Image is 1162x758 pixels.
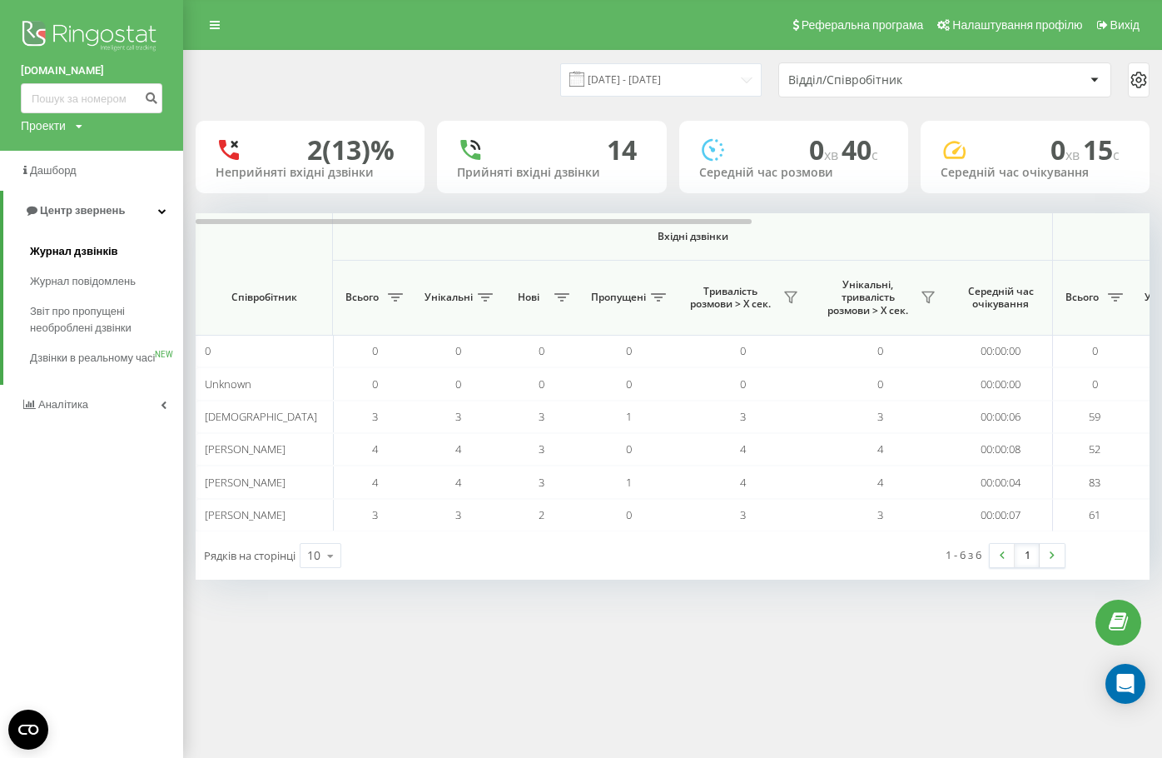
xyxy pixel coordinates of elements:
div: Середній час розмови [699,166,888,180]
span: 3 [539,409,544,424]
span: 0 [455,343,461,358]
span: 4 [455,441,461,456]
span: 15 [1083,132,1120,167]
span: 0 [372,343,378,358]
span: Вхідні дзвінки [376,230,1009,243]
span: 3 [877,409,883,424]
td: 00:00:07 [949,499,1053,531]
span: 0 [1050,132,1083,167]
span: 4 [372,475,378,490]
span: 4 [877,441,883,456]
span: 59 [1089,409,1100,424]
span: Середній час очікування [961,285,1040,311]
a: Центр звернень [3,191,183,231]
span: 3 [455,409,461,424]
span: 3 [877,507,883,522]
a: Дзвінки в реальному часіNEW [30,343,183,373]
div: Прийняті вхідні дзвінки [457,166,646,180]
span: Дашборд [30,164,77,177]
span: 0 [1092,377,1098,391]
span: 0 [809,132,842,167]
span: 0 [740,377,746,391]
span: 52 [1089,441,1100,456]
div: Середній час очікування [941,166,1130,180]
span: 0 [205,343,211,358]
span: 0 [626,377,632,391]
span: Аналiтика [38,398,88,411]
td: 00:00:00 [949,367,1053,400]
span: 0 [626,507,632,522]
span: Унікальні, тривалість розмови > Х сек. [820,278,916,317]
span: 3 [455,507,461,522]
span: 1 [626,475,632,490]
a: 1 [1015,544,1040,567]
span: Unknown [205,377,251,391]
span: 0 [455,377,461,391]
div: Проекти [21,117,66,134]
span: 3 [539,475,544,490]
span: 3 [740,409,746,424]
span: 61 [1089,507,1100,522]
span: 83 [1089,475,1100,490]
div: 14 [607,134,637,166]
span: 4 [740,475,746,490]
span: c [871,146,878,164]
span: Всього [341,291,383,304]
td: 00:00:08 [949,433,1053,466]
span: 4 [740,441,746,456]
div: 2 (13)% [307,134,395,166]
span: Тривалість розмови > Х сек. [683,285,778,311]
div: 1 - 6 з 6 [946,546,981,563]
span: Реферальна програма [802,18,924,32]
span: Налаштування профілю [952,18,1082,32]
span: Унікальні [425,291,473,304]
span: Співробітник [210,291,318,304]
span: 3 [539,441,544,456]
button: Open CMP widget [8,710,48,750]
span: Центр звернень [40,204,125,217]
td: 00:00:00 [949,335,1053,367]
span: c [1113,146,1120,164]
span: 0 [539,377,544,391]
span: хв [824,146,842,164]
span: [PERSON_NAME] [205,475,286,490]
span: 2 [539,507,544,522]
span: Дзвінки в реальному часі [30,350,155,367]
a: Звіт про пропущені необроблені дзвінки [30,297,183,343]
img: Ringostat logo [21,17,162,58]
span: 4 [877,475,883,490]
span: Звіт про пропущені необроблені дзвінки [30,303,175,337]
input: Пошук за номером [21,83,162,113]
span: [PERSON_NAME] [205,441,286,456]
span: 3 [372,507,378,522]
div: Неприйняті вхідні дзвінки [216,166,405,180]
span: 3 [372,409,378,424]
span: хв [1065,146,1083,164]
a: [DOMAIN_NAME] [21,62,162,79]
span: 0 [372,377,378,391]
span: 0 [626,441,632,456]
span: 3 [740,507,746,522]
span: 40 [842,132,878,167]
div: Відділ/Співробітник [788,73,987,87]
span: 0 [877,377,883,391]
span: [PERSON_NAME] [205,507,286,522]
td: 00:00:04 [949,466,1053,498]
span: 0 [626,343,632,358]
span: Нові [508,291,549,304]
a: Журнал повідомлень [30,267,183,297]
span: 4 [455,475,461,490]
span: Журнал повідомлень [30,273,136,290]
span: 0 [877,343,883,358]
span: Пропущені [591,291,646,304]
span: 0 [539,343,544,358]
span: Рядків на сторінці [204,548,295,563]
span: Вихід [1110,18,1140,32]
span: 0 [740,343,746,358]
span: 4 [372,441,378,456]
td: 00:00:06 [949,401,1053,433]
span: 0 [1092,343,1098,358]
span: Всього [1061,291,1103,304]
span: Журнал дзвінків [30,243,118,260]
a: Журнал дзвінків [30,237,183,267]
